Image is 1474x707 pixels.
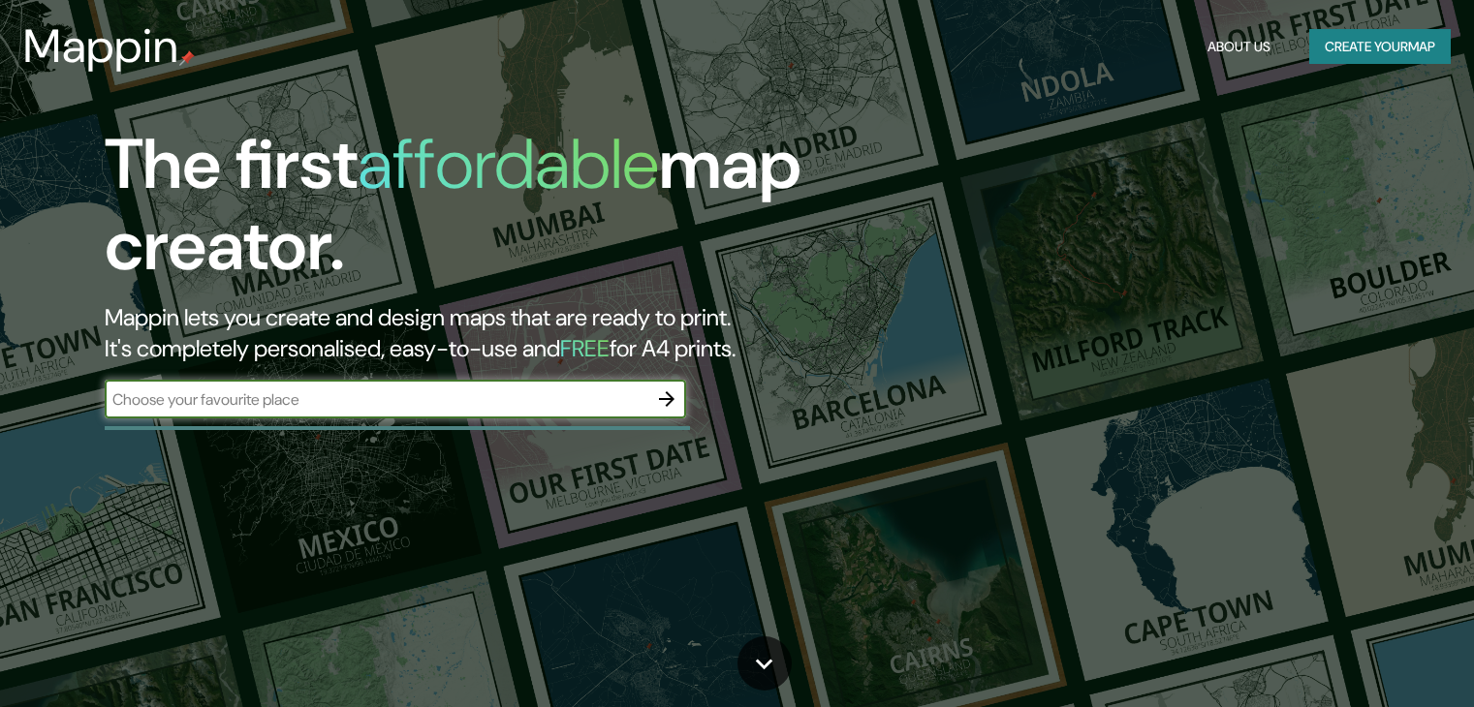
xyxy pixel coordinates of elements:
h5: FREE [560,333,610,363]
img: mappin-pin [179,50,195,66]
h2: Mappin lets you create and design maps that are ready to print. It's completely personalised, eas... [105,302,842,364]
button: Create yourmap [1309,29,1451,65]
input: Choose your favourite place [105,388,647,411]
h3: Mappin [23,19,179,74]
h1: affordable [358,119,659,209]
button: About Us [1200,29,1278,65]
h1: The first map creator. [105,124,842,302]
